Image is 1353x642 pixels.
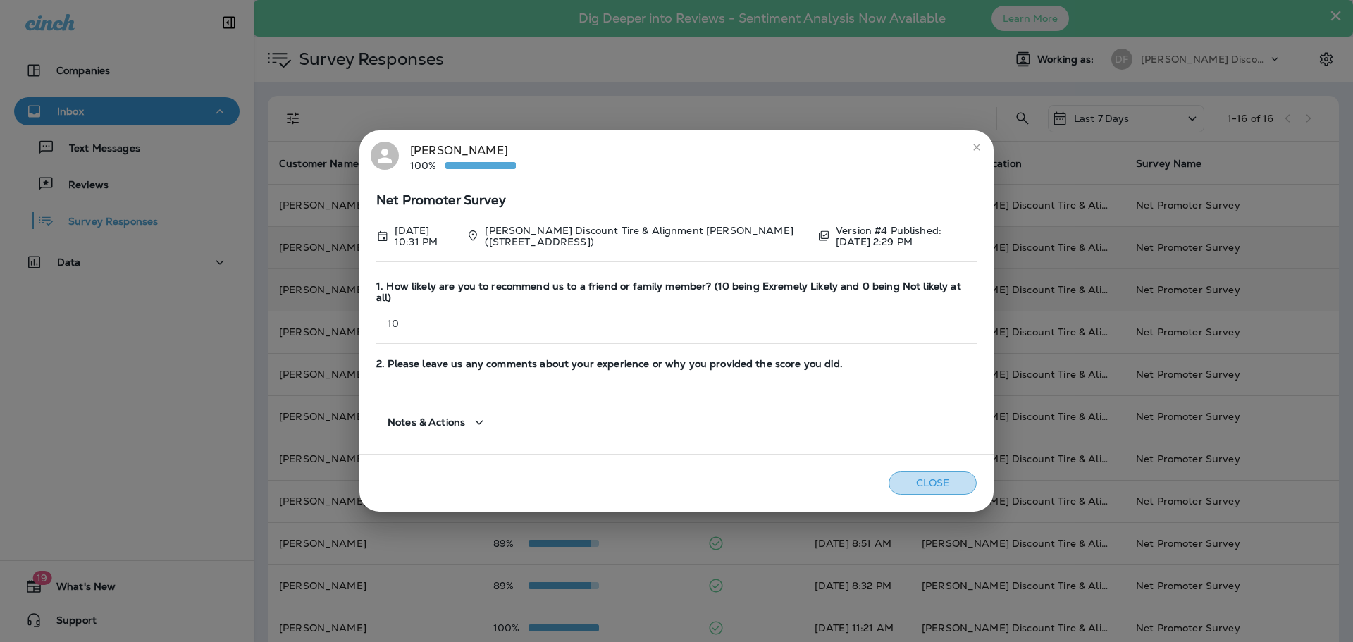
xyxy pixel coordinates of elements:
[388,416,465,428] span: Notes & Actions
[376,358,977,370] span: 2. Please leave us any comments about your experience or why you provided the score you did.
[836,225,977,247] p: Version #4 Published: [DATE] 2:29 PM
[410,160,445,171] p: 100%
[376,402,499,443] button: Notes & Actions
[395,225,455,247] p: Sep 25, 2025 10:31 PM
[376,195,977,206] span: Net Promoter Survey
[485,225,805,247] p: [PERSON_NAME] Discount Tire & Alignment [PERSON_NAME] ([STREET_ADDRESS])
[376,280,977,304] span: 1. How likely are you to recommend us to a friend or family member? (10 being Exremely Likely and...
[376,318,977,329] p: 10
[410,142,516,171] div: [PERSON_NAME]
[889,471,977,495] button: Close
[965,136,988,159] button: close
